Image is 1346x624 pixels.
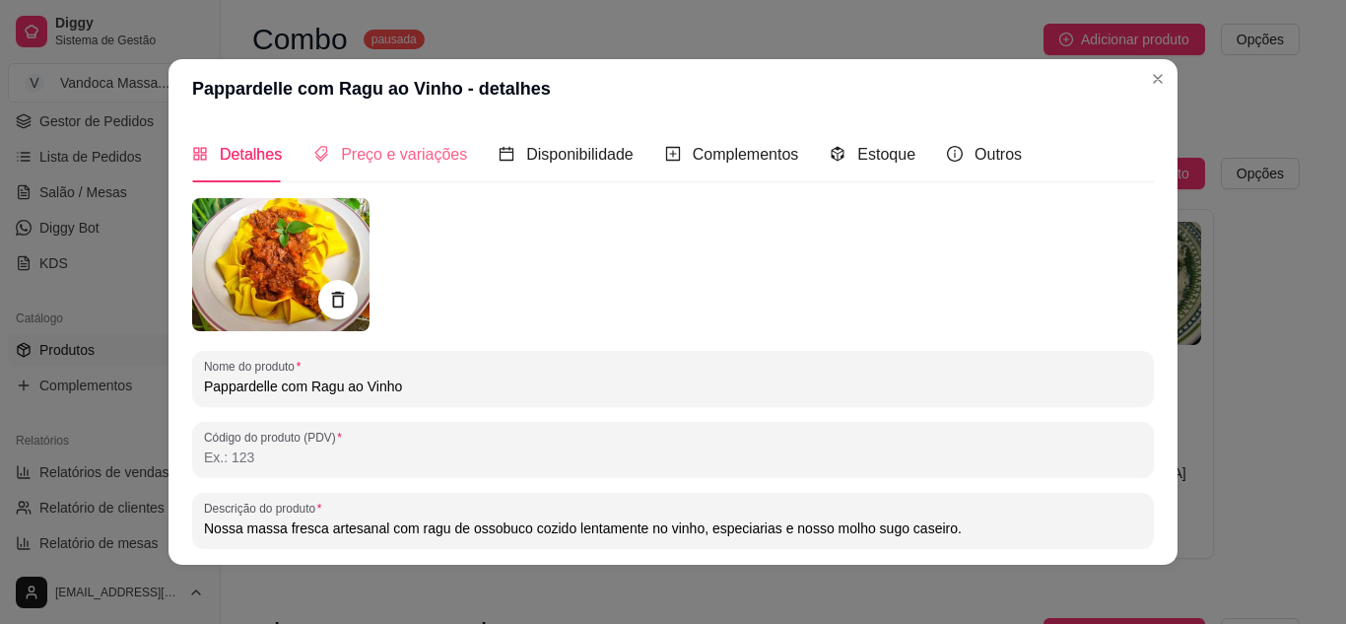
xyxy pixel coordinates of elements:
label: Nome do produto [204,358,307,375]
input: Descrição do produto [204,519,1142,538]
header: Pappardelle com Ragu ao Vinho - detalhes [168,59,1178,118]
label: Código do produto (PDV) [204,429,349,446]
input: Código do produto (PDV) [204,448,1142,467]
label: Descrição do produto [204,500,328,517]
button: Close [1142,63,1174,95]
span: plus-square [665,146,681,162]
span: calendar [499,146,514,162]
img: produto [192,198,370,331]
span: Disponibilidade [526,146,634,163]
span: Detalhes [220,146,282,163]
span: Complementos [693,146,799,163]
span: tags [313,146,329,162]
span: Preço e variações [341,146,467,163]
span: Outros [975,146,1022,163]
input: Nome do produto [204,377,1142,396]
span: code-sandbox [830,146,845,162]
span: appstore [192,146,208,162]
span: Estoque [857,146,915,163]
span: info-circle [947,146,963,162]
